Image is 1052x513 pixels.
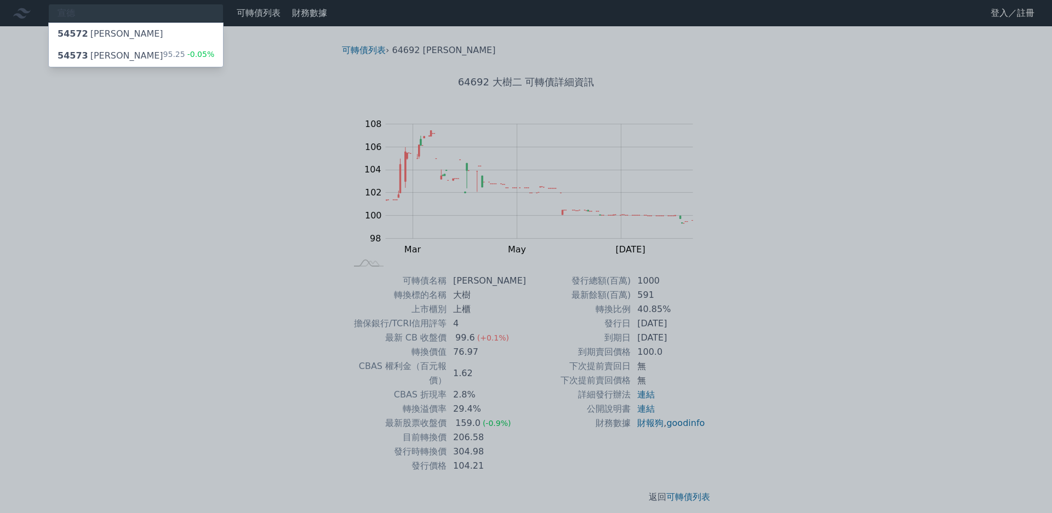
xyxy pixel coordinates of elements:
span: -0.05% [185,50,215,59]
a: 54572[PERSON_NAME] [49,23,223,45]
div: [PERSON_NAME] [58,27,163,41]
a: 54573[PERSON_NAME] 95.25-0.05% [49,45,223,67]
span: 54572 [58,28,88,39]
div: [PERSON_NAME] [58,49,163,62]
div: 95.25 [163,49,215,62]
span: 54573 [58,50,88,61]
